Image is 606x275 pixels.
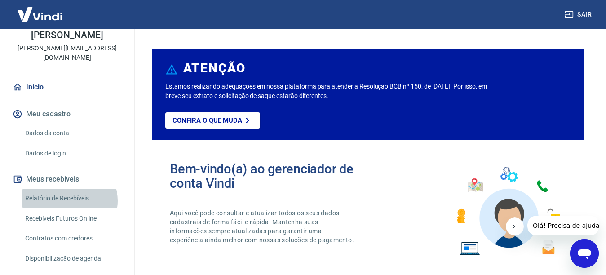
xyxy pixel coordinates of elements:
[527,216,599,235] iframe: Mensagem da empresa
[165,112,260,129] a: Confira o que muda
[11,104,124,124] button: Meu cadastro
[5,6,75,13] span: Olá! Precisa de ajuda?
[22,209,124,228] a: Recebíveis Futuros Online
[183,64,246,73] h6: ATENÇÃO
[31,31,103,40] p: [PERSON_NAME]
[22,189,124,208] a: Relatório de Recebíveis
[11,169,124,189] button: Meus recebíveis
[563,6,595,23] button: Sair
[22,144,124,163] a: Dados de login
[11,0,69,28] img: Vindi
[506,217,524,235] iframe: Fechar mensagem
[7,44,127,62] p: [PERSON_NAME][EMAIL_ADDRESS][DOMAIN_NAME]
[173,116,242,124] p: Confira o que muda
[449,162,566,261] img: Imagem de um avatar masculino com diversos icones exemplificando as funcionalidades do gerenciado...
[22,229,124,248] a: Contratos com credores
[570,239,599,268] iframe: Botão para abrir a janela de mensagens
[170,208,356,244] p: Aqui você pode consultar e atualizar todos os seus dados cadastrais de forma fácil e rápida. Mant...
[22,249,124,268] a: Disponibilização de agenda
[170,162,368,191] h2: Bem-vindo(a) ao gerenciador de conta Vindi
[165,82,490,101] p: Estamos realizando adequações em nossa plataforma para atender a Resolução BCB nº 150, de [DATE]....
[22,124,124,142] a: Dados da conta
[11,77,124,97] a: Início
